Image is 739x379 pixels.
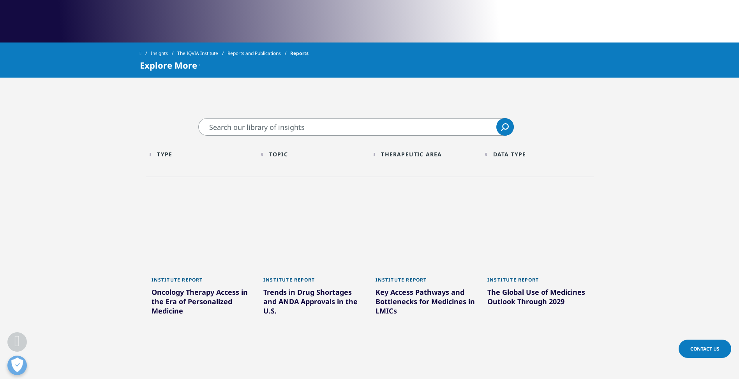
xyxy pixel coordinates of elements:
div: Institute Report [376,277,476,287]
a: The IQVIA Institute [177,46,228,60]
div: Therapeutic Area facet. [381,151,442,158]
a: Contact Us [679,340,731,358]
div: Trends in Drug Shortages and ANDA Approvals in the U.S. [263,287,364,319]
a: Search [496,118,514,136]
div: Institute Report [487,277,588,287]
a: Reports and Publications [228,46,290,60]
a: Institute Report Key Access Pathways and Bottlenecks for Medicines in LMICs [376,272,476,336]
a: Institute Report Trends in Drug Shortages and ANDA Approvals in the U.S. [263,272,364,336]
span: Explore More [140,60,197,70]
span: Reports [290,46,309,60]
div: The Global Use of Medicines Outlook Through 2029 [487,287,588,309]
div: Data Type facet. [493,151,526,158]
button: Open Preferences [7,356,27,375]
div: Key Access Pathways and Bottlenecks for Medicines in LMICs [376,287,476,319]
a: Institute Report The Global Use of Medicines Outlook Through 2029 [487,272,588,326]
div: Oncology Therapy Access in the Era of Personalized Medicine [152,287,252,319]
span: Contact Us [690,345,720,352]
div: Institute Report [152,277,252,287]
div: Type facet. [157,151,172,158]
a: Institute Report Oncology Therapy Access in the Era of Personalized Medicine [152,272,252,336]
input: Search [198,118,514,136]
div: Topic facet. [269,151,288,158]
svg: Search [501,123,509,131]
a: Insights [151,46,177,60]
div: Institute Report [263,277,364,287]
